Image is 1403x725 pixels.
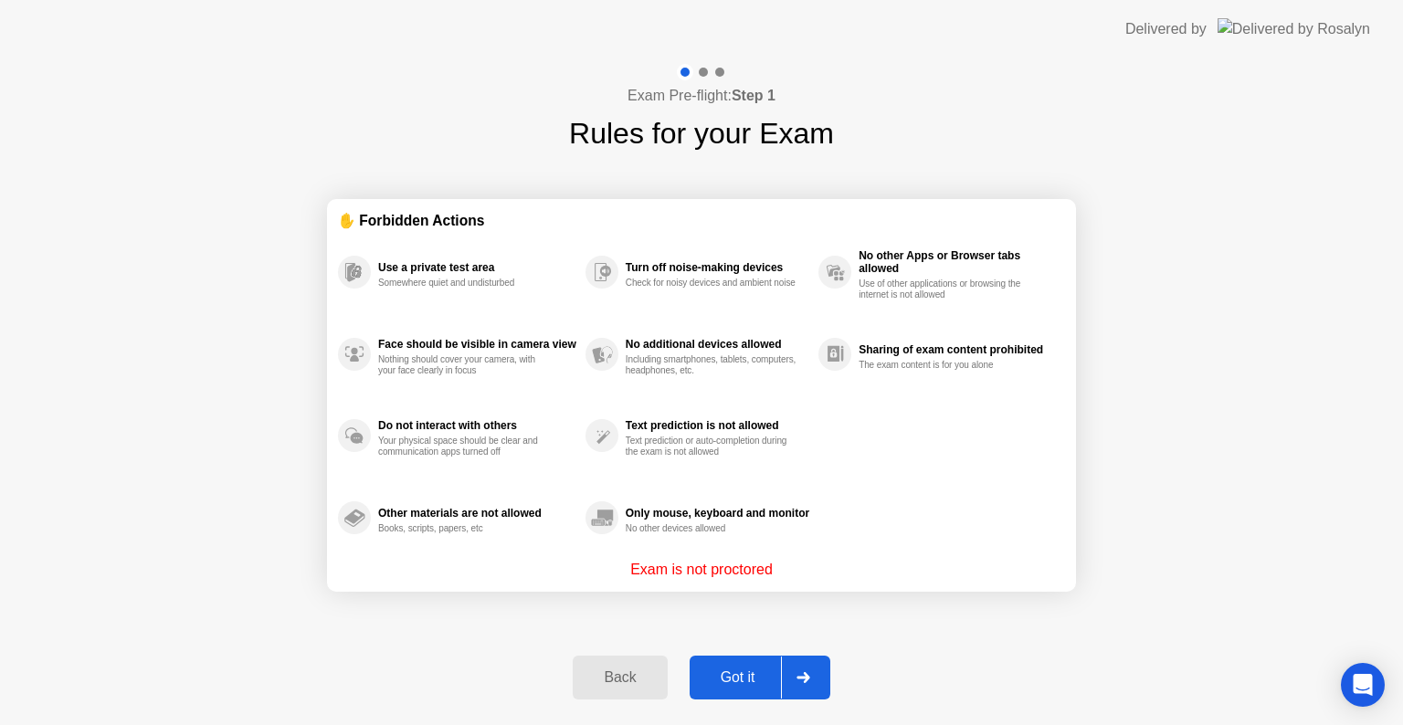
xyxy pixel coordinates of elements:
div: Text prediction is not allowed [626,419,809,432]
p: Exam is not proctored [630,559,773,581]
b: Step 1 [732,88,775,103]
div: Sharing of exam content prohibited [859,343,1056,356]
div: Including smartphones, tablets, computers, headphones, etc. [626,354,798,376]
div: Check for noisy devices and ambient noise [626,278,798,289]
div: Text prediction or auto-completion during the exam is not allowed [626,436,798,457]
div: Delivered by [1125,18,1207,40]
div: Your physical space should be clear and communication apps turned off [378,436,551,457]
div: Books, scripts, papers, etc [378,523,551,534]
div: Only mouse, keyboard and monitor [626,507,809,520]
div: No other Apps or Browser tabs allowed [859,249,1056,275]
div: Got it [695,669,781,686]
div: ✋ Forbidden Actions [338,210,1065,231]
div: Nothing should cover your camera, with your face clearly in focus [378,354,551,376]
div: No other devices allowed [626,523,798,534]
div: Open Intercom Messenger [1341,663,1385,707]
button: Got it [690,656,830,699]
div: Somewhere quiet and undisturbed [378,278,551,289]
div: Do not interact with others [378,419,576,432]
div: Use a private test area [378,261,576,274]
h1: Rules for your Exam [569,111,834,155]
div: No additional devices allowed [626,338,809,351]
button: Back [573,656,667,699]
div: Face should be visible in camera view [378,338,576,351]
div: Back [578,669,661,686]
div: Other materials are not allowed [378,507,576,520]
div: Turn off noise-making devices [626,261,809,274]
div: The exam content is for you alone [859,360,1031,371]
div: Use of other applications or browsing the internet is not allowed [859,278,1031,300]
img: Delivered by Rosalyn [1218,18,1370,39]
h4: Exam Pre-flight: [628,85,775,107]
